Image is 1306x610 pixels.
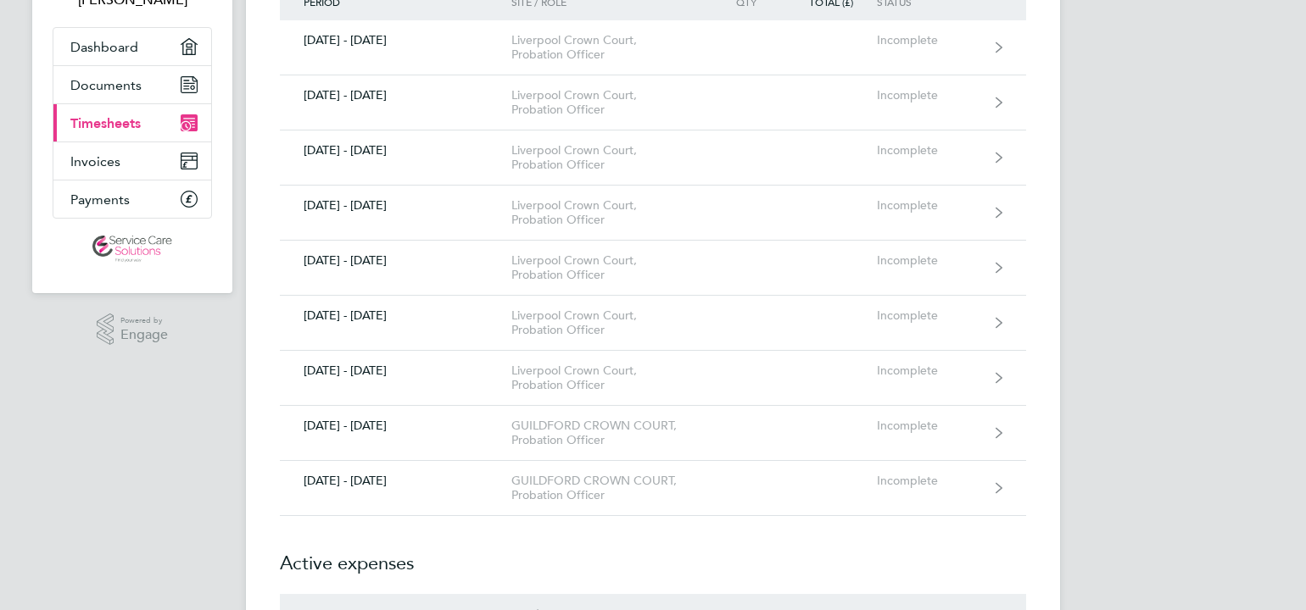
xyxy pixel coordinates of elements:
[53,104,211,141] a: Timesheets
[280,75,1026,130] a: [DATE] - [DATE]Liverpool Crown Court, Probation OfficerIncomplete
[280,308,511,323] div: [DATE] - [DATE]
[70,77,142,93] span: Documents
[877,474,981,488] div: Incomplete
[280,130,1026,186] a: [DATE] - [DATE]Liverpool Crown Court, Probation OfficerIncomplete
[280,406,1026,461] a: [DATE] - [DATE]GUILDFORD CROWN COURT, Probation OfficerIncomplete
[120,328,168,342] span: Engage
[70,115,141,131] span: Timesheets
[280,516,1026,594] h2: Active expenses
[280,253,511,268] div: [DATE] - [DATE]
[280,33,511,47] div: [DATE] - [DATE]
[53,66,211,103] a: Documents
[70,191,130,208] span: Payments
[53,180,211,218] a: Payments
[877,88,981,103] div: Incomplete
[280,198,511,213] div: [DATE] - [DATE]
[280,363,511,378] div: [DATE] - [DATE]
[53,142,211,180] a: Invoices
[877,363,981,378] div: Incomplete
[92,236,172,263] img: servicecare-logo-retina.png
[511,143,706,172] div: Liverpool Crown Court, Probation Officer
[280,241,1026,296] a: [DATE] - [DATE]Liverpool Crown Court, Probation OfficerIncomplete
[511,88,706,117] div: Liverpool Crown Court, Probation Officer
[53,236,212,263] a: Go to home page
[280,474,511,488] div: [DATE] - [DATE]
[280,88,511,103] div: [DATE] - [DATE]
[53,28,211,65] a: Dashboard
[877,308,981,323] div: Incomplete
[511,33,706,62] div: Liverpool Crown Court, Probation Officer
[280,186,1026,241] a: [DATE] - [DATE]Liverpool Crown Court, Probation OfficerIncomplete
[511,363,706,392] div: Liverpool Crown Court, Probation Officer
[280,419,511,433] div: [DATE] - [DATE]
[97,313,169,346] a: Powered byEngage
[877,253,981,268] div: Incomplete
[511,419,706,447] div: GUILDFORD CROWN COURT, Probation Officer
[280,20,1026,75] a: [DATE] - [DATE]Liverpool Crown Court, Probation OfficerIncomplete
[877,33,981,47] div: Incomplete
[70,39,138,55] span: Dashboard
[511,253,706,282] div: Liverpool Crown Court, Probation Officer
[280,143,511,158] div: [DATE] - [DATE]
[877,198,981,213] div: Incomplete
[877,419,981,433] div: Incomplete
[280,296,1026,351] a: [DATE] - [DATE]Liverpool Crown Court, Probation OfficerIncomplete
[511,308,706,337] div: Liverpool Crown Court, Probation Officer
[120,313,168,328] span: Powered by
[511,198,706,227] div: Liverpool Crown Court, Probation Officer
[877,143,981,158] div: Incomplete
[280,351,1026,406] a: [DATE] - [DATE]Liverpool Crown Court, Probation OfficerIncomplete
[280,461,1026,516] a: [DATE] - [DATE]GUILDFORD CROWN COURT, Probation OfficerIncomplete
[511,474,706,502] div: GUILDFORD CROWN COURT, Probation Officer
[70,153,120,169] span: Invoices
